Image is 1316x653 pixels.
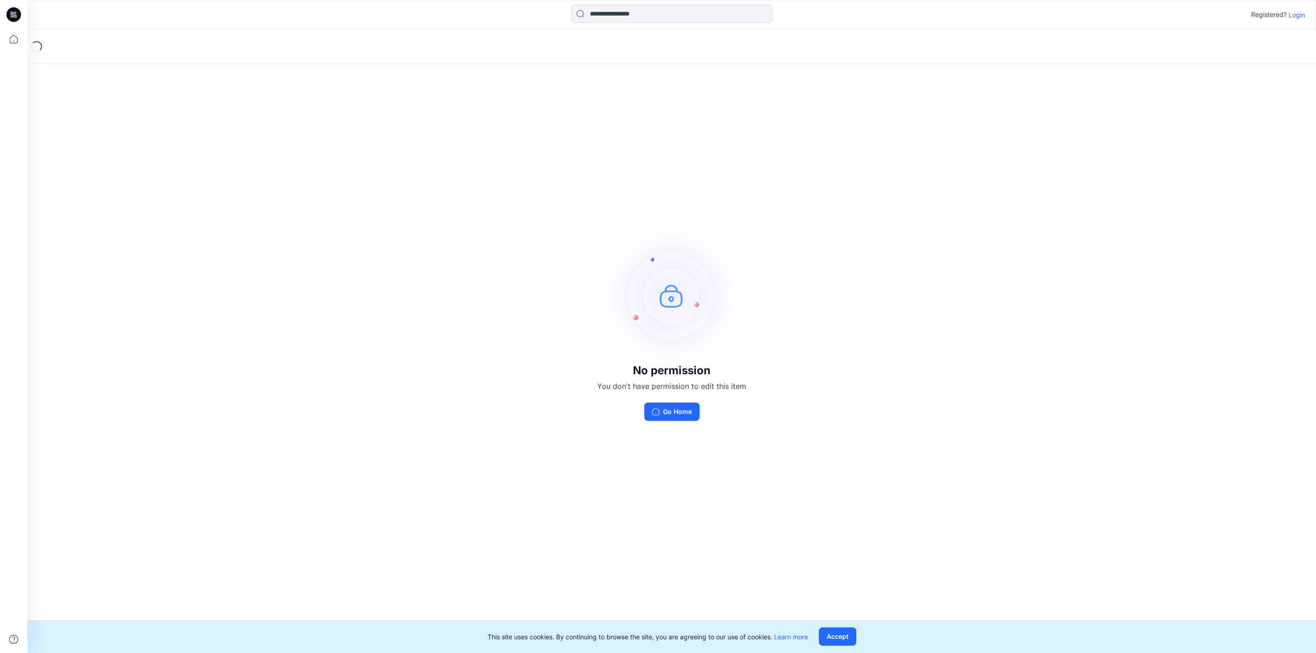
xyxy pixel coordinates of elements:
button: Accept [819,627,856,646]
a: Learn more [774,633,808,641]
h3: No permission [597,364,746,377]
p: You don't have permission to edit this item [597,381,746,392]
p: This site uses cookies. By continuing to browse the site, you are agreeing to our use of cookies. [488,632,808,642]
p: Login [1289,10,1305,20]
img: no-perm.svg [603,227,740,364]
p: Registered? [1251,9,1287,20]
button: Go Home [644,403,700,421]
